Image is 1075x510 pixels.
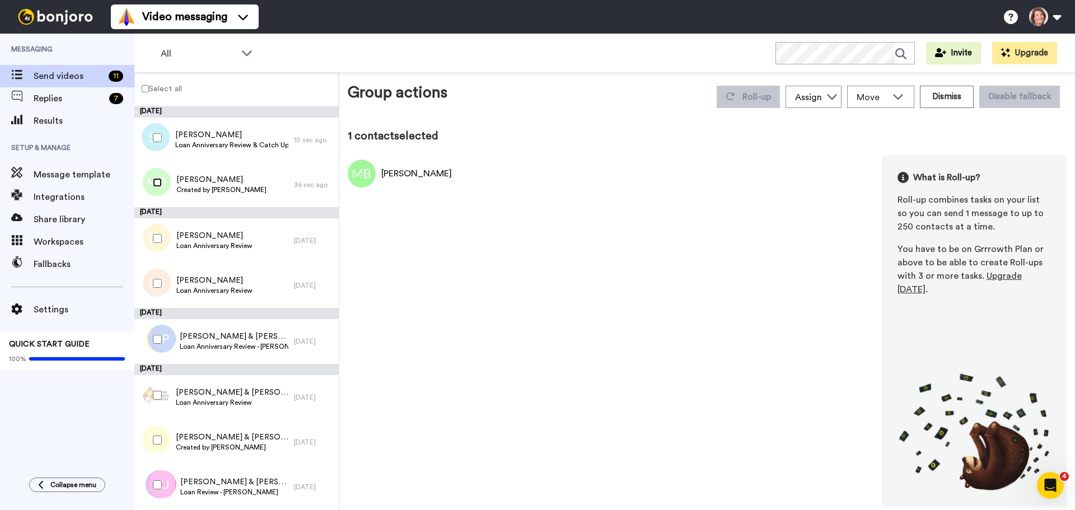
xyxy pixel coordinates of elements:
img: bj-logo-header-white.svg [13,9,97,25]
input: Select all [142,85,149,92]
span: [PERSON_NAME] [176,174,267,185]
span: What is Roll-up? [913,171,980,184]
div: Group actions [348,81,447,108]
span: Loan Anniversary Review & Catch Up - [PERSON_NAME] [175,141,288,149]
button: Invite [926,42,981,64]
span: [PERSON_NAME] [175,129,288,141]
div: Assign [795,91,822,104]
span: Move [857,91,887,104]
span: Share library [34,213,134,226]
span: Send videos [34,69,104,83]
div: 1 contact selected [348,128,1067,144]
span: 100% [9,354,26,363]
button: Collapse menu [29,478,105,492]
div: [DATE] [294,393,333,402]
span: Created by [PERSON_NAME] [176,185,267,194]
div: You have to be on Grrrowth Plan or above to be able to create Roll-ups with 3 or more tasks. . [898,242,1051,296]
span: Settings [34,303,134,316]
div: 36 sec ago [294,180,333,189]
div: [DATE] [294,438,333,447]
button: Dismiss [920,86,974,108]
span: [PERSON_NAME] & [PERSON_NAME] [180,331,288,342]
div: Roll-up combines tasks on your list so you can send 1 message to up to 250 contacts at a time. [898,193,1051,233]
button: Disable fallback [979,86,1060,108]
img: Image of Michael Behrens [348,160,376,188]
div: 10 sec ago [294,135,333,144]
div: 11 [109,71,123,82]
span: [PERSON_NAME] & [PERSON_NAME] [176,387,288,398]
div: [DATE] [294,337,333,346]
span: Loan Review - [PERSON_NAME] [180,488,288,497]
span: Integrations [34,190,134,204]
span: Replies [34,92,105,105]
span: Created by [PERSON_NAME] [176,443,288,452]
div: [DATE] [294,236,333,245]
img: joro-roll.png [898,373,1051,491]
span: Loan Anniversary Review [176,398,288,407]
button: Upgrade [992,42,1057,64]
span: QUICK START GUIDE [9,340,90,348]
div: [DATE] [294,483,333,492]
span: Fallbacks [34,258,134,271]
span: All [161,47,236,60]
span: Message template [34,168,134,181]
span: [PERSON_NAME] [176,230,253,241]
span: Collapse menu [50,480,96,489]
div: 7 [109,93,123,104]
span: Loan Anniversary Review [176,286,253,295]
span: Loan Anniversary Review - [PERSON_NAME] & [PERSON_NAME] [180,342,288,351]
span: [PERSON_NAME] [176,275,253,286]
img: vm-color.svg [118,8,135,26]
span: Roll-up [742,92,771,101]
div: [PERSON_NAME] [381,167,452,180]
iframe: Intercom live chat [1037,472,1064,499]
span: Workspaces [34,235,134,249]
span: Loan Anniversary Review [176,241,253,250]
span: [PERSON_NAME] & [PERSON_NAME] [180,476,288,488]
span: Results [34,114,134,128]
div: [DATE] [134,364,339,375]
button: Roll-up [717,86,780,108]
div: [DATE] [134,106,339,118]
label: Select all [135,82,182,95]
div: [DATE] [134,308,339,319]
span: 4 [1060,472,1069,481]
span: [PERSON_NAME] & [PERSON_NAME] [176,432,288,443]
div: [DATE] [294,281,333,290]
span: Video messaging [142,9,227,25]
div: [DATE] [134,207,339,218]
